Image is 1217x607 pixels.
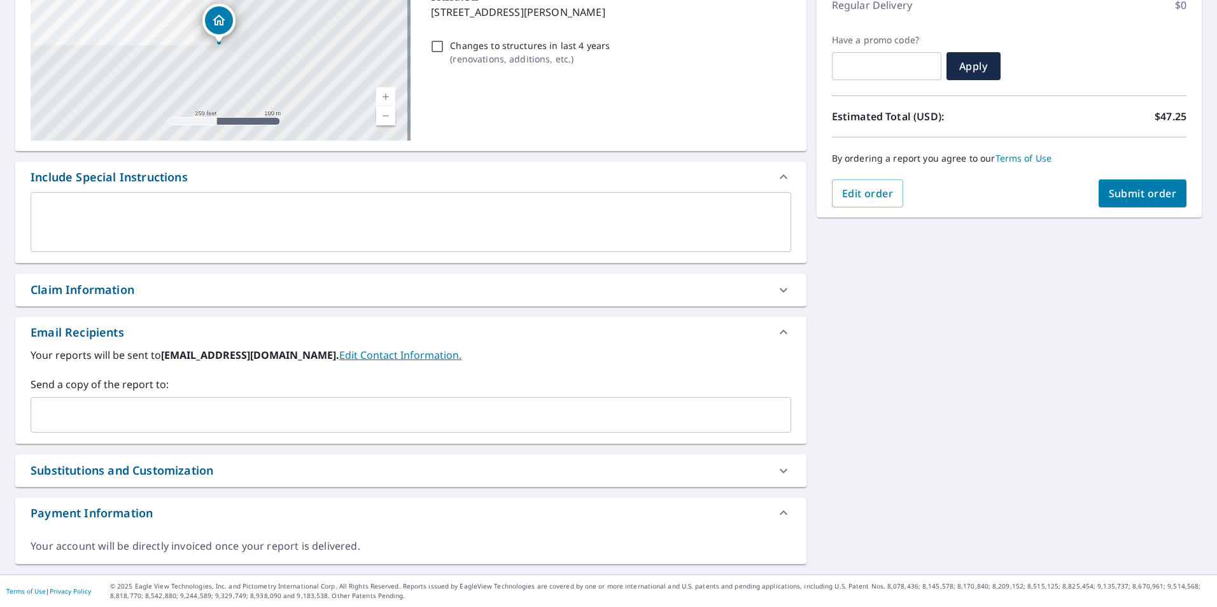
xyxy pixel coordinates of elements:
[50,587,91,596] a: Privacy Policy
[832,153,1186,164] p: By ordering a report you agree to our
[431,4,785,20] p: [STREET_ADDRESS][PERSON_NAME]
[946,52,1001,80] button: Apply
[31,347,791,363] label: Your reports will be sent to
[202,4,236,43] div: Dropped pin, building 1, Residential property, 1544 Hamilton Dr Cedar Hill, TX 75104
[15,454,806,487] div: Substitutions and Customization
[15,498,806,528] div: Payment Information
[376,87,395,106] a: Current Level 17, Zoom In
[376,106,395,125] a: Current Level 17, Zoom Out
[31,377,791,392] label: Send a copy of the report to:
[31,324,124,341] div: Email Recipients
[6,587,46,596] a: Terms of Use
[31,281,134,298] div: Claim Information
[6,587,91,595] p: |
[1109,186,1177,200] span: Submit order
[842,186,894,200] span: Edit order
[1099,179,1187,207] button: Submit order
[832,109,1009,124] p: Estimated Total (USD):
[832,179,904,207] button: Edit order
[339,348,461,362] a: EditContactInfo
[31,169,188,186] div: Include Special Instructions
[450,39,610,52] p: Changes to structures in last 4 years
[15,317,806,347] div: Email Recipients
[995,152,1052,164] a: Terms of Use
[832,34,941,46] label: Have a promo code?
[957,59,990,73] span: Apply
[31,505,153,522] div: Payment Information
[31,462,213,479] div: Substitutions and Customization
[15,274,806,306] div: Claim Information
[31,539,791,554] div: Your account will be directly invoiced once your report is delivered.
[110,582,1211,601] p: © 2025 Eagle View Technologies, Inc. and Pictometry International Corp. All Rights Reserved. Repo...
[161,348,339,362] b: [EMAIL_ADDRESS][DOMAIN_NAME].
[1155,109,1186,124] p: $47.25
[15,162,806,192] div: Include Special Instructions
[450,52,610,66] p: ( renovations, additions, etc. )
